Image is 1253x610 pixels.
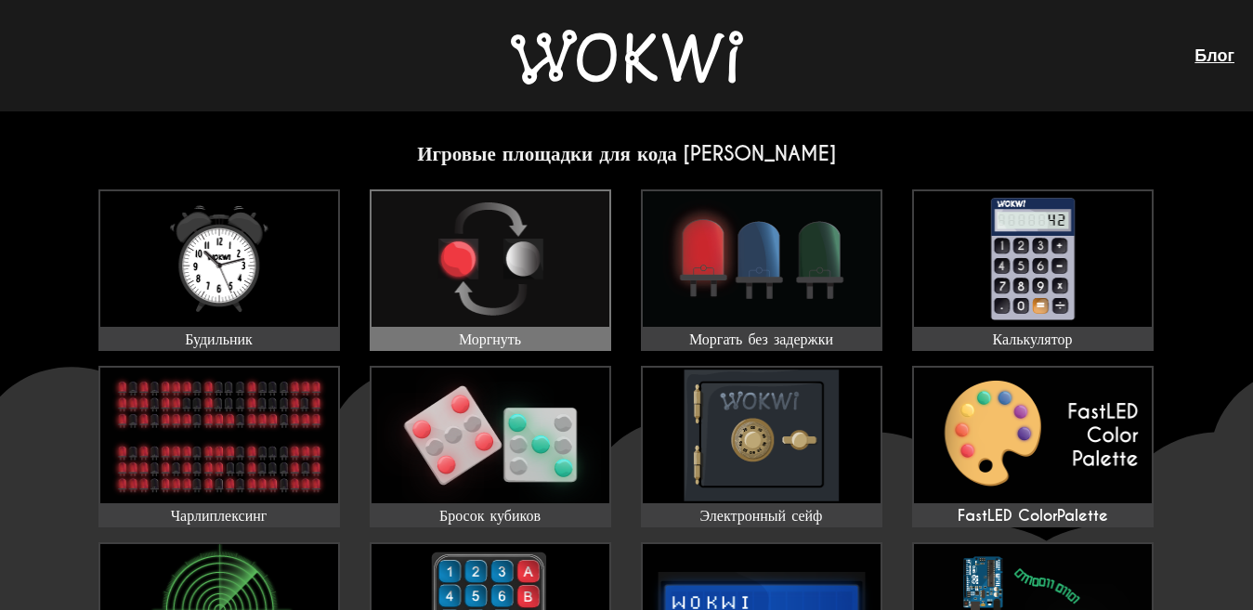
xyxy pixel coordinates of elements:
[958,506,1108,526] font: FastLED ColorPalette
[689,330,833,349] font: Моргать без задержки
[643,368,881,503] img: Электронный сейф
[370,366,611,527] a: Бросок кубиков
[912,189,1154,351] a: Калькулятор
[439,506,541,526] font: Бросок кубиков
[641,366,882,527] a: Электронный сейф
[641,189,882,351] a: Моргать без задержки
[914,191,1152,327] img: Калькулятор
[459,330,521,349] font: Моргнуть
[98,189,340,351] a: Будильник
[914,368,1152,503] img: FastLED ColorPalette
[417,141,836,166] font: Игровые площадки для кода [PERSON_NAME]
[100,368,338,503] img: Чарлиплексинг
[185,330,253,349] font: Будильник
[98,366,340,527] a: Чарлиплексинг
[370,189,611,351] a: Моргнуть
[643,191,881,327] img: Моргать без задержки
[511,30,743,84] img: Вокви
[100,191,338,327] img: Будильник
[372,368,609,503] img: Бросок кубиков
[1194,45,1234,65] a: Блог
[912,366,1154,527] a: FastLED ColorPalette
[372,191,609,327] img: Моргнуть
[171,506,268,526] font: Чарлиплексинг
[993,330,1073,349] font: Калькулятор
[700,506,823,526] font: Электронный сейф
